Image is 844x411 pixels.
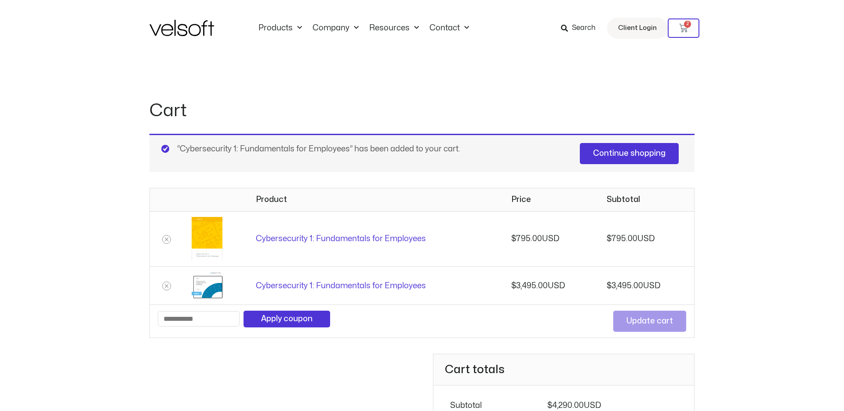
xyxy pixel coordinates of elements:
[511,235,516,242] span: $
[364,23,424,33] a: ResourcesMenu Toggle
[547,402,584,409] bdi: 4,290.00
[607,235,611,242] span: $
[511,282,516,290] span: $
[424,23,474,33] a: ContactMenu Toggle
[162,235,171,244] a: Remove Cybersecurity 1: Fundamentals for Employees from cart
[572,22,596,34] span: Search
[149,134,695,172] div: “Cybersecurity 1: Fundamentals for Employees” has been added to your cart.
[599,188,694,211] th: Subtotal
[613,311,686,332] button: Update cart
[547,402,552,409] span: $
[256,282,426,290] a: Cybersecurity 1: Fundamentals for Employees
[244,311,330,327] button: Apply coupon
[433,354,694,385] h2: Cart totals
[607,282,611,290] span: $
[561,21,602,36] a: Search
[618,22,657,34] span: Client Login
[253,23,474,33] nav: Menu
[162,282,171,290] a: Remove Cybersecurity 1: Fundamentals for Employees from cart
[511,235,542,242] bdi: 795.00
[580,143,679,164] a: Continue shopping
[511,282,548,290] bdi: 3,495.00
[607,18,668,39] a: Client Login
[253,23,307,33] a: ProductsMenu Toggle
[607,235,637,242] bdi: 795.00
[192,272,222,299] img: Cybersecurity 1: Fundamentals for Employees
[503,188,599,211] th: Price
[248,188,503,211] th: Product
[684,21,691,28] span: 2
[307,23,364,33] a: CompanyMenu Toggle
[607,282,643,290] bdi: 3,495.00
[668,18,699,38] a: 2
[192,217,222,261] img: Cybersecurity 1: Fundamentals for Employees
[149,20,214,36] img: Velsoft Training Materials
[149,99,695,123] h1: Cart
[256,235,426,242] a: Cybersecurity 1: Fundamentals for Employees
